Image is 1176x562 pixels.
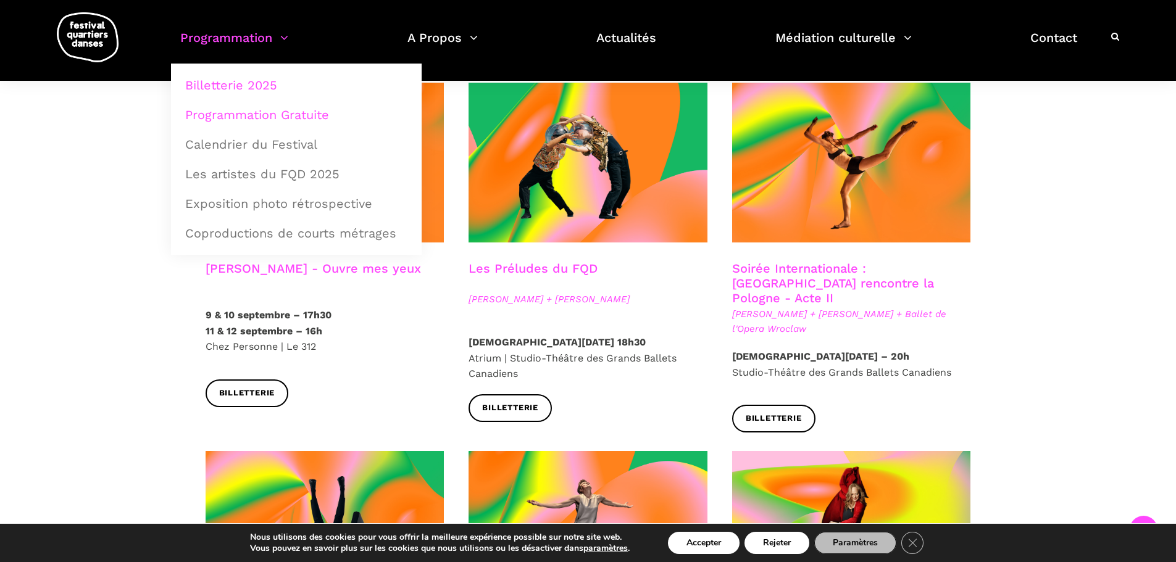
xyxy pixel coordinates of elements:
span: Billetterie [482,402,538,415]
img: logo-fqd-med [57,12,119,62]
button: Accepter [668,532,740,554]
a: Les artistes du FQD 2025 [178,160,415,188]
button: Paramètres [814,532,896,554]
p: Atrium | Studio-Théâtre des Grands Ballets Canadiens [469,334,707,382]
a: Exposition photo rétrospective [178,189,415,218]
span: [PERSON_NAME] + [PERSON_NAME] [469,292,707,307]
p: Studio-Théâtre des Grands Ballets Canadiens [732,349,971,380]
strong: [DEMOGRAPHIC_DATA][DATE] – 20h [732,350,909,362]
span: Billetterie [746,412,802,425]
a: [PERSON_NAME] - Ouvre mes yeux [206,261,421,276]
a: Billetterie [732,405,815,432]
a: Calendrier du Festival [178,130,415,159]
a: Actualités [596,27,656,64]
p: Chez Personne | Le 312 [206,307,444,355]
a: Billetterie [469,394,552,422]
button: paramètres [583,543,628,554]
a: Coproductions de courts métrages [178,219,415,247]
a: Les Préludes du FQD [469,261,598,276]
span: Billetterie [219,387,275,400]
a: Programmation Gratuite [178,101,415,129]
button: Close GDPR Cookie Banner [901,532,924,554]
p: Nous utilisons des cookies pour vous offrir la meilleure expérience possible sur notre site web. [250,532,630,543]
button: Rejeter [744,532,809,554]
span: [PERSON_NAME] + [PERSON_NAME] + Ballet de l'Opera Wroclaw [732,307,971,336]
strong: 9 & 10 septembre – 17h30 11 & 12 septembre – 16h [206,309,332,337]
a: A Propos [407,27,478,64]
p: Vous pouvez en savoir plus sur les cookies que nous utilisons ou les désactiver dans . [250,543,630,554]
a: Soirée Internationale : [GEOGRAPHIC_DATA] rencontre la Pologne - Acte II [732,261,934,305]
strong: [DEMOGRAPHIC_DATA][DATE] 18h30 [469,336,646,348]
a: Programmation [180,27,288,64]
a: Médiation culturelle [775,27,912,64]
a: Billetterie 2025 [178,71,415,99]
a: Contact [1030,27,1077,64]
a: Billetterie [206,379,289,407]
